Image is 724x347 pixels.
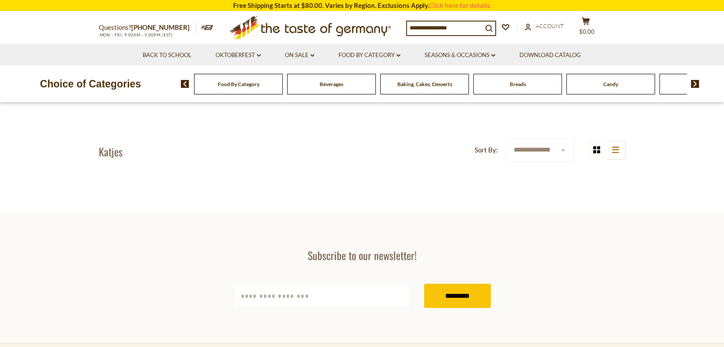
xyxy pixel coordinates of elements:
[99,33,173,37] span: MON - FRI, 9:00AM - 5:00PM (EST)
[536,22,564,29] span: Account
[339,51,400,60] a: Food By Category
[143,51,191,60] a: Back to School
[99,22,196,33] p: Questions?
[99,145,122,158] h1: Katjes
[573,17,599,39] button: $0.00
[475,145,498,155] label: Sort By:
[234,249,491,262] h3: Subscribe to our newsletter!
[181,80,189,88] img: previous arrow
[216,51,261,60] a: Oktoberfest
[525,22,564,31] a: Account
[218,81,259,87] a: Food By Category
[285,51,314,60] a: On Sale
[691,80,699,88] img: next arrow
[579,28,594,35] span: $0.00
[603,81,618,87] a: Candy
[519,51,581,60] a: Download Catalog
[425,51,495,60] a: Seasons & Occasions
[429,1,491,9] a: Click here for details.
[397,81,452,87] a: Baking, Cakes, Desserts
[510,81,526,87] a: Breads
[320,81,343,87] a: Beverages
[131,23,190,31] a: [PHONE_NUMBER]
